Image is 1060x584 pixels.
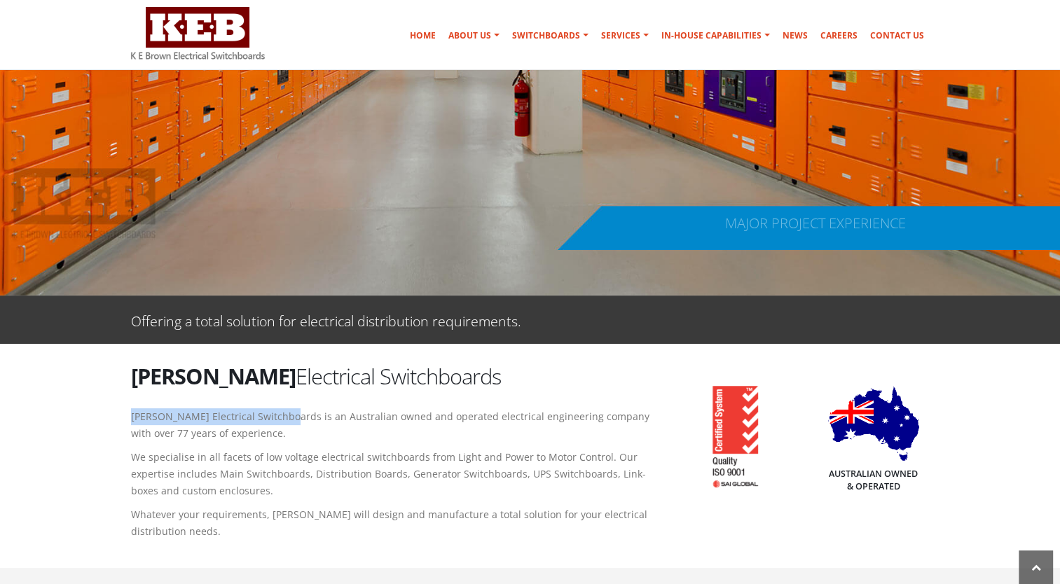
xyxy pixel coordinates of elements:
a: Services [596,22,654,50]
div: MAJOR PROJECT EXPERIENCE [725,216,906,230]
a: Switchboards [507,22,594,50]
a: Home [404,22,441,50]
strong: [PERSON_NAME] [131,361,296,391]
a: In-house Capabilities [656,22,776,50]
a: Careers [815,22,863,50]
img: K E Brown Electrical Switchboards [131,7,265,60]
h5: Australian Owned & Operated [828,468,919,493]
p: Offering a total solution for electrical distribution requirements. [131,310,521,330]
img: K E Brown ISO 9001 Accreditation [695,379,759,487]
a: News [777,22,813,50]
p: We specialise in all facets of low voltage electrical switchboards from Light and Power to Motor ... [131,449,656,499]
a: About Us [443,22,505,50]
p: Whatever your requirements, [PERSON_NAME] will design and manufacture a total solution for your e... [131,506,656,540]
a: Contact Us [865,22,930,50]
h2: Electrical Switchboards [131,361,656,391]
p: [PERSON_NAME] Electrical Switchboards is an Australian owned and operated electrical engineering ... [131,408,656,442]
